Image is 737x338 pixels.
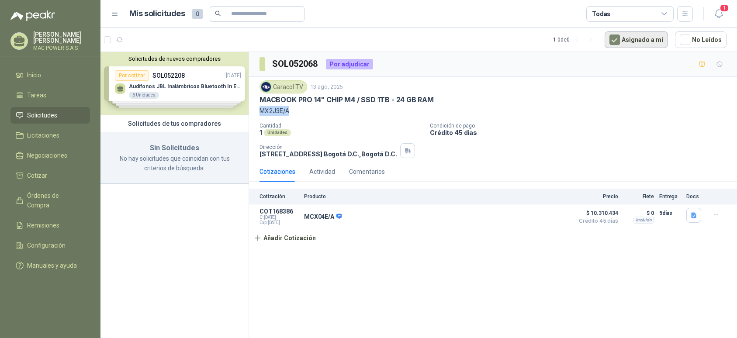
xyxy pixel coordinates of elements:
[553,33,598,47] div: 1 - 0 de 0
[623,193,654,200] p: Flete
[261,82,271,92] img: Company Logo
[27,151,67,160] span: Negociaciones
[574,218,618,224] span: Crédito 45 días
[260,95,434,104] p: MACBOOK PRO 14" CHIP M4 / SSD 1TB - 24 GB RAM
[27,131,59,140] span: Licitaciones
[260,167,295,176] div: Cotizaciones
[249,229,321,247] button: Añadir Cotización
[33,45,90,51] p: MAC POWER S.A.S
[260,123,423,129] p: Cantidad
[592,9,610,19] div: Todas
[10,67,90,83] a: Inicio
[260,129,262,136] p: 1
[633,217,654,224] div: Incluido
[10,167,90,184] a: Cotizar
[264,129,291,136] div: Unidades
[311,83,343,91] p: 13 ago, 2025
[100,52,249,115] div: Solicitudes de nuevos compradoresPor cotizarSOL052208[DATE] Audífonos JBL Inalámbricos Bluetooth ...
[27,90,46,100] span: Tareas
[623,208,654,218] p: $ 0
[430,123,734,129] p: Condición de pago
[10,87,90,103] a: Tareas
[326,59,373,69] div: Por adjudicar
[711,6,727,22] button: 1
[430,129,734,136] p: Crédito 45 días
[10,217,90,234] a: Remisiones
[27,191,82,210] span: Órdenes de Compra
[260,150,397,158] p: [STREET_ADDRESS] Bogotá D.C. , Bogotá D.C.
[215,10,221,17] span: search
[27,261,77,270] span: Manuales y ayuda
[260,80,307,93] div: Caracol TV
[659,193,681,200] p: Entrega
[260,144,397,150] p: Dirección
[10,147,90,164] a: Negociaciones
[27,241,66,250] span: Configuración
[33,31,90,44] p: [PERSON_NAME] [PERSON_NAME]
[309,167,335,176] div: Actividad
[111,154,238,173] p: No hay solicitudes que coincidan con tus criterios de búsqueda.
[27,171,47,180] span: Cotizar
[10,257,90,274] a: Manuales y ayuda
[10,127,90,144] a: Licitaciones
[27,70,41,80] span: Inicio
[605,31,668,48] button: Asignado a mi
[304,193,569,200] p: Producto
[100,115,249,132] div: Solicitudes de tus compradores
[10,10,55,21] img: Logo peakr
[675,31,727,48] button: No Leídos
[260,215,299,220] span: C: [DATE]
[10,107,90,124] a: Solicitudes
[27,110,57,120] span: Solicitudes
[574,208,618,218] span: $ 10.310.434
[192,9,203,19] span: 0
[129,7,185,20] h1: Mis solicitudes
[260,208,299,215] p: COT168386
[349,167,385,176] div: Comentarios
[27,221,59,230] span: Remisiones
[720,4,729,12] span: 1
[10,187,90,214] a: Órdenes de Compra
[659,208,681,218] p: 5 días
[304,213,342,221] p: MCX04E/A
[260,193,299,200] p: Cotización
[10,237,90,254] a: Configuración
[260,220,299,225] span: Exp: [DATE]
[686,193,704,200] p: Docs
[574,193,618,200] p: Precio
[272,57,319,71] h3: SOL052068
[104,55,245,62] button: Solicitudes de nuevos compradores
[260,106,727,116] p: MX2J3E/A
[111,142,238,154] h3: Sin Solicitudes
